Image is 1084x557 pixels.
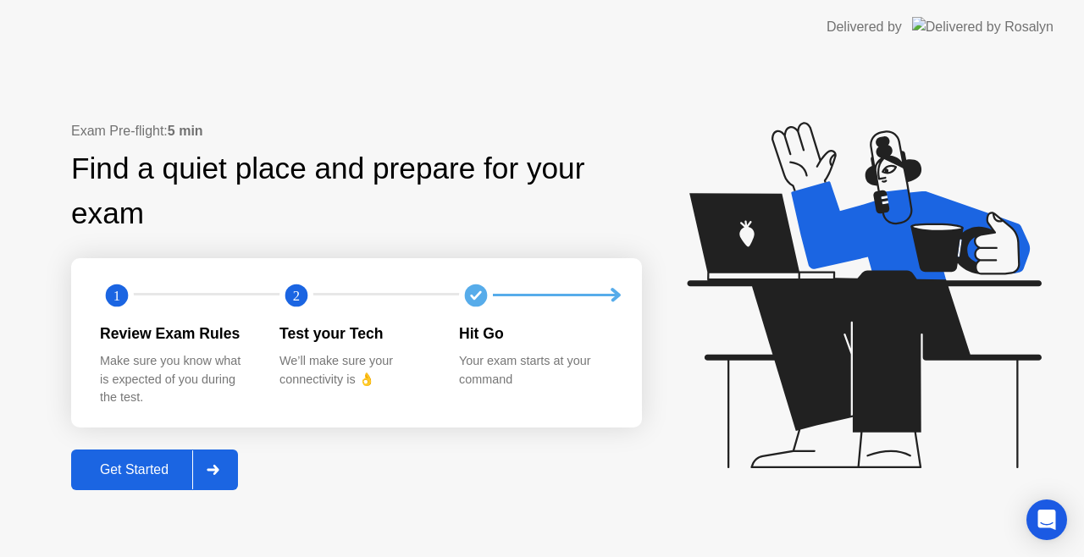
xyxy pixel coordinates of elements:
[168,124,203,138] b: 5 min
[76,462,192,477] div: Get Started
[71,146,642,236] div: Find a quiet place and prepare for your exam
[279,323,432,345] div: Test your Tech
[279,352,432,389] div: We’ll make sure your connectivity is 👌
[293,287,300,303] text: 2
[459,352,611,389] div: Your exam starts at your command
[459,323,611,345] div: Hit Go
[827,17,902,37] div: Delivered by
[100,323,252,345] div: Review Exam Rules
[912,17,1054,36] img: Delivered by Rosalyn
[113,287,120,303] text: 1
[71,121,642,141] div: Exam Pre-flight:
[71,449,238,490] button: Get Started
[1026,499,1067,540] div: Open Intercom Messenger
[100,352,252,407] div: Make sure you know what is expected of you during the test.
